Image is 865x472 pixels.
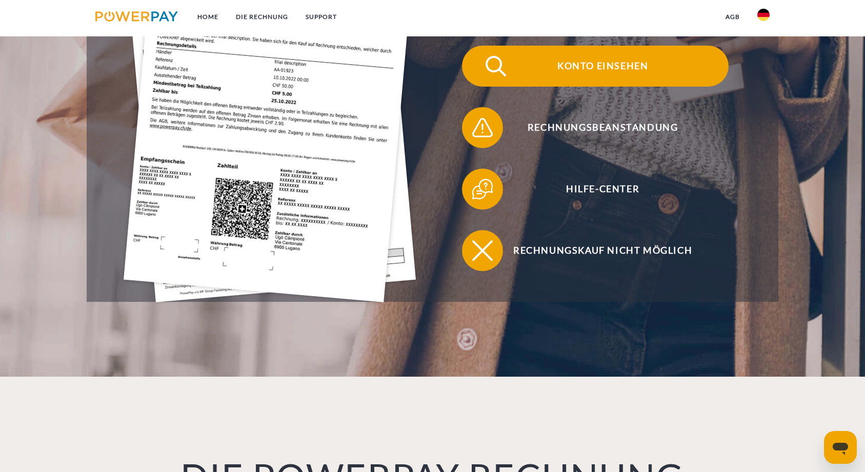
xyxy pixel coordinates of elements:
[477,169,728,210] span: Hilfe-Center
[189,8,227,26] a: Home
[717,8,749,26] a: agb
[462,107,729,148] button: Rechnungsbeanstandung
[227,8,297,26] a: DIE RECHNUNG
[470,238,495,263] img: qb_close.svg
[470,115,495,140] img: qb_warning.svg
[470,176,495,202] img: qb_help.svg
[462,230,729,271] button: Rechnungskauf nicht möglich
[477,230,728,271] span: Rechnungskauf nicht möglich
[757,9,770,21] img: de
[483,53,509,79] img: qb_search.svg
[824,431,857,464] iframe: Schaltfläche zum Öffnen des Messaging-Fensters
[477,46,728,87] span: Konto einsehen
[477,107,728,148] span: Rechnungsbeanstandung
[462,46,729,87] button: Konto einsehen
[297,8,346,26] a: SUPPORT
[95,11,178,22] img: logo-powerpay.svg
[462,169,729,210] button: Hilfe-Center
